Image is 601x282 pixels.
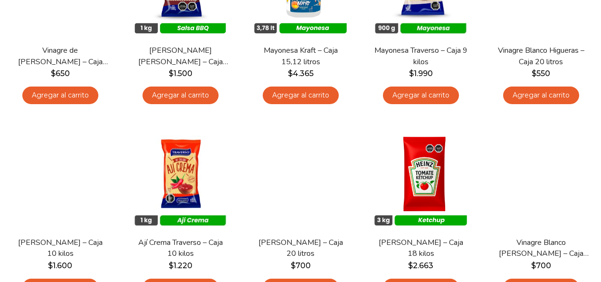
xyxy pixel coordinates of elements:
bdi: 650 [51,69,70,78]
span: $ [169,69,173,78]
a: [PERSON_NAME] [PERSON_NAME] – Caja 10 kilos [133,45,228,67]
bdi: 1.500 [169,69,192,78]
bdi: 1.990 [409,69,433,78]
span: $ [48,261,53,270]
a: Mayonesa Kraft – Caja 15,12 litros [253,45,348,67]
span: $ [291,261,296,270]
span: $ [288,69,293,78]
bdi: 2.663 [408,261,433,270]
a: Agregar al carrito: “Vinagre de Manzana Higueras - Caja 20 litros” [22,87,98,104]
span: $ [531,261,536,270]
span: $ [169,261,173,270]
bdi: 550 [532,69,550,78]
a: Vinagre de [PERSON_NAME] – Caja 20 litros [12,45,108,67]
a: Ají Crema Traverso – Caja 10 kilos [133,237,228,259]
span: $ [409,69,414,78]
span: $ [532,69,536,78]
span: $ [51,69,56,78]
a: [PERSON_NAME] – Caja 20 litros [253,237,348,259]
a: [PERSON_NAME] – Caja 18 kilos [373,237,468,259]
bdi: 1.600 [48,261,72,270]
a: Agregar al carrito: “Mayonesa Kraft - Caja 15,12 litros” [263,87,339,104]
a: Agregar al carrito: “Mayonesa Traverso - Caja 9 kilos” [383,87,459,104]
a: Agregar al carrito: “Vinagre Blanco Higueras - Caja 20 litros” [503,87,579,104]
bdi: 700 [531,261,551,270]
bdi: 4.365 [288,69,314,78]
a: Vinagre Blanco [PERSON_NAME] – Caja 20 litros [493,237,589,259]
a: Mayonesa Traverso – Caja 9 kilos [373,45,468,67]
bdi: 1.220 [169,261,192,270]
a: [PERSON_NAME] – Caja 10 kilos [12,237,108,259]
a: Vinagre Blanco Higueras – Caja 20 litros [493,45,589,67]
bdi: 700 [291,261,311,270]
a: Agregar al carrito: “Salsa Barbacue Traverso - Caja 10 kilos” [143,87,219,104]
span: $ [408,261,413,270]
